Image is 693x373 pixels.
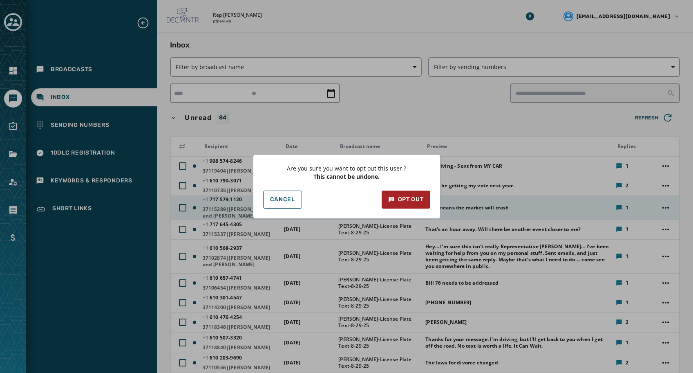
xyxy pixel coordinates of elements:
[313,173,380,181] p: This cannot be undone.
[270,196,295,203] span: Cancel
[382,191,430,209] button: Opt Out
[388,195,424,204] div: Opt Out
[263,191,302,209] button: Cancel
[287,164,406,173] p: Are you sure you want to opt out this user ?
